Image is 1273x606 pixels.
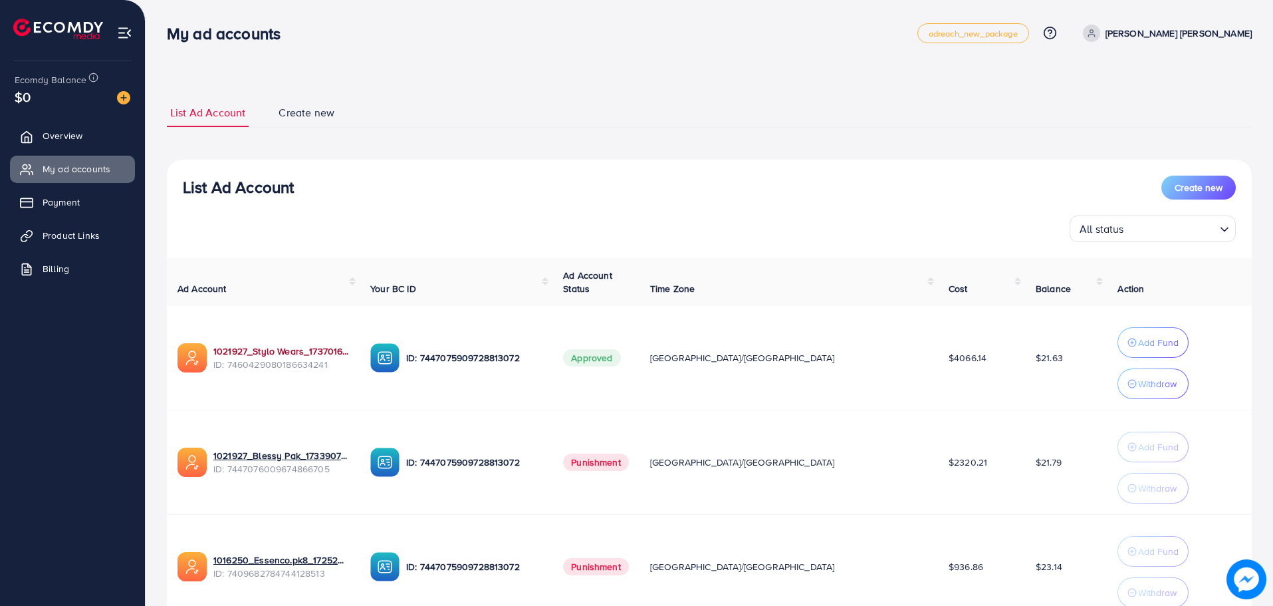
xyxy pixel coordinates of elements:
[177,448,207,477] img: ic-ads-acc.e4c84228.svg
[650,456,835,469] span: [GEOGRAPHIC_DATA]/[GEOGRAPHIC_DATA]
[213,345,349,372] div: <span class='underline'>1021927_Stylo Wears_1737016512530</span></br>7460429080186634241
[170,105,245,120] span: List Ad Account
[43,129,82,142] span: Overview
[43,162,110,176] span: My ad accounts
[929,29,1018,38] span: adreach_new_package
[213,553,349,567] a: 1016250_Essenco.pk8_1725201216863
[213,462,349,476] span: ID: 7447076009674866705
[650,351,835,365] span: [GEOGRAPHIC_DATA]/[GEOGRAPHIC_DATA]
[213,449,349,462] a: 1021927_Blessy Pak_1733907511812
[563,269,612,295] span: Ad Account Status
[279,105,334,120] span: Create new
[1138,376,1177,392] p: Withdraw
[13,19,103,39] img: logo
[949,560,983,573] span: $936.86
[213,567,349,580] span: ID: 7409682784744128513
[15,73,86,86] span: Ecomdy Balance
[1077,220,1127,239] span: All status
[1138,335,1179,351] p: Add Fund
[949,456,987,469] span: $2320.21
[370,343,400,373] img: ic-ba-acc.ded83a64.svg
[213,358,349,371] span: ID: 7460429080186634241
[10,156,135,182] a: My ad accounts
[1117,327,1189,358] button: Add Fund
[1226,559,1266,599] img: image
[213,553,349,581] div: <span class='underline'>1016250_Essenco.pk8_1725201216863</span></br>7409682784744128513
[563,349,620,367] span: Approved
[650,282,695,295] span: Time Zone
[177,343,207,373] img: ic-ads-acc.e4c84228.svg
[406,454,542,470] p: ID: 7447075909728813072
[563,558,629,575] span: Punishment
[1117,369,1189,399] button: Withdraw
[370,282,416,295] span: Your BC ID
[1036,282,1071,295] span: Balance
[1105,25,1252,41] p: [PERSON_NAME] [PERSON_NAME]
[1138,543,1179,559] p: Add Fund
[177,282,227,295] span: Ad Account
[10,189,135,216] a: Payment
[117,25,132,41] img: menu
[1036,351,1063,365] span: $21.63
[949,282,968,295] span: Cost
[1036,456,1062,469] span: $21.79
[213,449,349,476] div: <span class='underline'>1021927_Blessy Pak_1733907511812</span></br>7447076009674866705
[43,196,80,209] span: Payment
[1117,473,1189,504] button: Withdraw
[1128,217,1215,239] input: Search for option
[406,350,542,366] p: ID: 7447075909728813072
[10,122,135,149] a: Overview
[1161,176,1236,200] button: Create new
[1175,181,1222,194] span: Create new
[1117,282,1144,295] span: Action
[1138,480,1177,496] p: Withdraw
[370,448,400,477] img: ic-ba-acc.ded83a64.svg
[406,559,542,575] p: ID: 7447075909728813072
[1078,25,1252,42] a: [PERSON_NAME] [PERSON_NAME]
[177,552,207,581] img: ic-ads-acc.e4c84228.svg
[117,91,130,104] img: image
[213,345,349,358] a: 1021927_Stylo Wears_1737016512530
[1036,560,1062,573] span: $23.14
[949,351,986,365] span: $4066.14
[650,560,835,573] span: [GEOGRAPHIC_DATA]/[GEOGRAPHIC_DATA]
[167,24,291,43] h3: My ad accounts
[370,552,400,581] img: ic-ba-acc.ded83a64.svg
[1117,536,1189,567] button: Add Fund
[563,454,629,471] span: Punishment
[15,87,31,106] span: $0
[1138,439,1179,455] p: Add Fund
[43,229,100,242] span: Product Links
[10,255,135,282] a: Billing
[1070,216,1236,242] div: Search for option
[917,23,1029,43] a: adreach_new_package
[10,222,135,249] a: Product Links
[1117,432,1189,462] button: Add Fund
[183,178,294,197] h3: List Ad Account
[43,262,69,275] span: Billing
[1138,585,1177,601] p: Withdraw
